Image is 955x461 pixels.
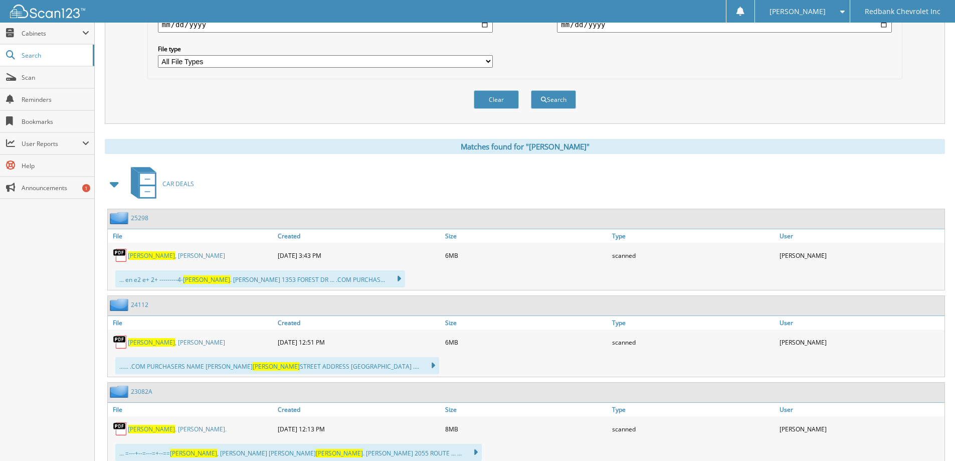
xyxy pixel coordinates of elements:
[115,357,439,374] div: ...... .COM PURCHASERS NAME [PERSON_NAME] STREET ADDRESS [GEOGRAPHIC_DATA] ....
[443,419,610,439] div: 8MB
[531,90,576,109] button: Search
[108,229,275,243] a: File
[22,162,89,170] span: Help
[610,245,777,265] div: scanned
[128,338,175,347] span: [PERSON_NAME]
[443,332,610,352] div: 6MB
[443,229,610,243] a: Size
[113,421,128,436] img: PDF.png
[275,316,443,330] a: Created
[275,332,443,352] div: [DATE] 12:51 PM
[777,419,944,439] div: [PERSON_NAME]
[113,248,128,263] img: PDF.png
[22,73,89,82] span: Scan
[777,316,944,330] a: User
[128,425,175,433] span: [PERSON_NAME]
[474,90,519,109] button: Clear
[128,425,227,433] a: [PERSON_NAME]. [PERSON_NAME].
[610,332,777,352] div: scanned
[443,245,610,265] div: 6MB
[610,403,777,416] a: Type
[275,403,443,416] a: Created
[22,29,82,38] span: Cabinets
[443,403,610,416] a: Size
[115,444,482,461] div: ... =---+--=---=+--== , [PERSON_NAME] [PERSON_NAME] . [PERSON_NAME] 2055 ROUTE ... ...
[22,95,89,104] span: Reminders
[82,184,90,192] div: 1
[128,251,225,260] a: [PERSON_NAME], [PERSON_NAME]
[557,17,892,33] input: end
[158,17,493,33] input: start
[316,449,363,457] span: [PERSON_NAME]
[131,214,148,222] a: 25298
[275,419,443,439] div: [DATE] 12:13 PM
[22,184,89,192] span: Announcements
[22,51,88,60] span: Search
[777,332,944,352] div: [PERSON_NAME]
[865,9,940,15] span: Redbank Chevrolet Inc
[162,180,194,188] span: CAR DEALS
[777,245,944,265] div: [PERSON_NAME]
[183,275,230,284] span: [PERSON_NAME]
[125,164,194,204] a: CAR DEALS
[128,251,175,260] span: [PERSON_NAME]
[777,229,944,243] a: User
[10,5,85,18] img: scan123-logo-white.svg
[158,45,493,53] label: File type
[105,139,945,154] div: Matches found for "[PERSON_NAME]"
[110,385,131,398] img: folder2.png
[110,212,131,224] img: folder2.png
[777,403,944,416] a: User
[610,316,777,330] a: Type
[110,298,131,311] img: folder2.png
[770,9,826,15] span: [PERSON_NAME]
[253,362,300,371] span: [PERSON_NAME]
[115,270,405,287] div: ... en e2 e+ 2+ ---------4- . [PERSON_NAME] 1353 FOREST DR ... .COM PURCHAS...
[113,335,128,350] img: PDF.png
[610,229,777,243] a: Type
[275,245,443,265] div: [DATE] 3:43 PM
[170,449,217,457] span: [PERSON_NAME]
[22,117,89,126] span: Bookmarks
[128,338,225,347] a: [PERSON_NAME], [PERSON_NAME]
[443,316,610,330] a: Size
[610,419,777,439] div: scanned
[131,387,152,396] a: 23082A
[131,300,148,309] a: 24112
[275,229,443,243] a: Created
[108,403,275,416] a: File
[108,316,275,330] a: File
[22,139,82,148] span: User Reports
